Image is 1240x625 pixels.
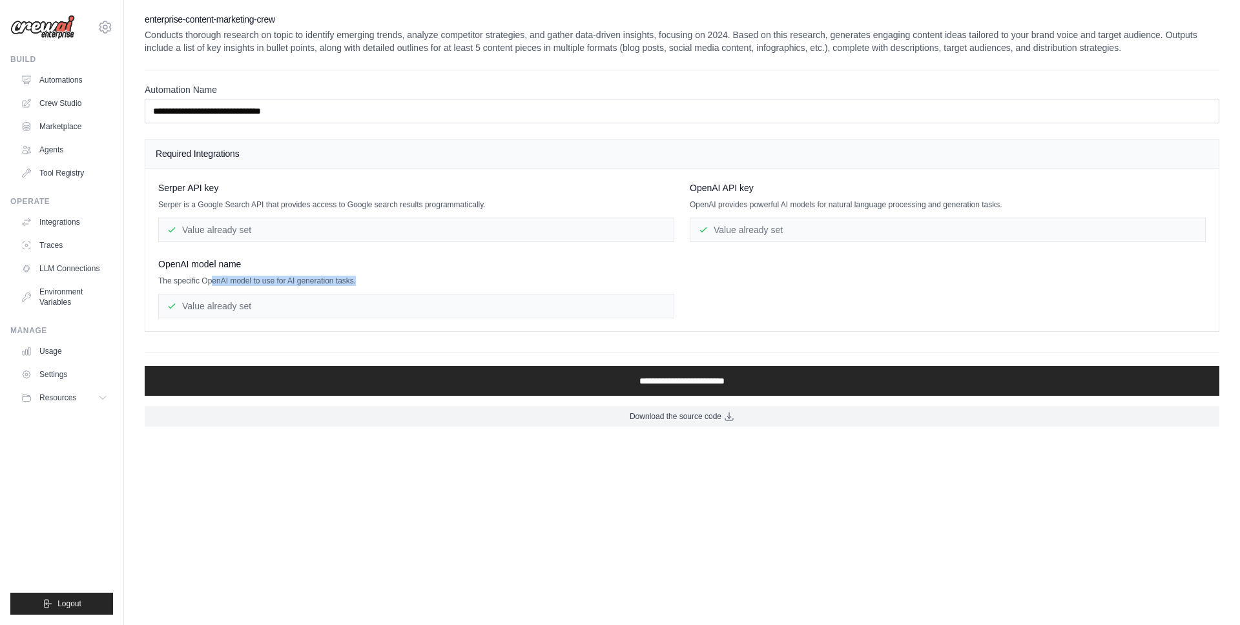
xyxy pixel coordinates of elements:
a: Settings [15,364,113,385]
h4: Required Integrations [156,147,1208,160]
span: OpenAI model name [158,258,241,271]
a: LLM Connections [15,258,113,279]
span: Serper API key [158,181,218,194]
div: Operate [10,196,113,207]
a: Traces [15,235,113,256]
a: Download the source code [145,406,1219,427]
div: Manage [10,325,113,336]
span: Logout [57,599,81,609]
span: OpenAI API key [690,181,754,194]
a: Usage [15,341,113,362]
span: Download the source code [630,411,721,422]
p: OpenAI provides powerful AI models for natural language processing and generation tasks. [690,200,1206,210]
p: Conducts thorough research on topic to identify emerging trends, analyze competitor strategies, a... [145,28,1219,54]
h2: enterprise-content-marketing-crew [145,13,1219,26]
div: Value already set [690,218,1206,242]
a: Tool Registry [15,163,113,183]
a: Automations [15,70,113,90]
p: Serper is a Google Search API that provides access to Google search results programmatically. [158,200,674,210]
a: Integrations [15,212,113,232]
span: Resources [39,393,76,403]
a: Agents [15,139,113,160]
label: Automation Name [145,83,1219,96]
a: Crew Studio [15,93,113,114]
p: The specific OpenAI model to use for AI generation tasks. [158,276,674,286]
img: Logo [10,15,75,39]
div: Value already set [158,218,674,242]
a: Environment Variables [15,282,113,312]
button: Resources [15,387,113,408]
div: Value already set [158,294,674,318]
div: Build [10,54,113,65]
a: Marketplace [15,116,113,137]
button: Logout [10,593,113,615]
